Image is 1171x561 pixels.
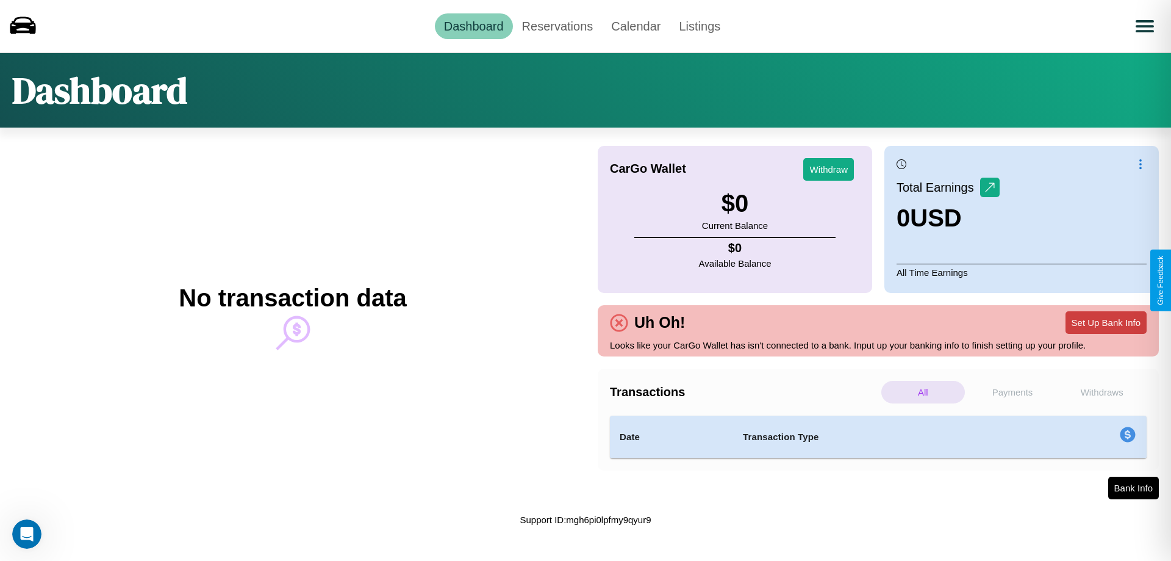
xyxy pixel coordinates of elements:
[610,385,878,399] h4: Transactions
[897,204,1000,232] h3: 0 USD
[1156,256,1165,305] div: Give Feedback
[620,430,723,444] h4: Date
[702,217,768,234] p: Current Balance
[699,241,772,255] h4: $ 0
[971,381,1055,404] p: Payments
[610,162,686,176] h4: CarGo Wallet
[881,381,965,404] p: All
[897,176,980,198] p: Total Earnings
[702,190,768,217] h3: $ 0
[1108,477,1159,499] button: Bank Info
[435,13,513,39] a: Dashboard
[743,430,1020,444] h4: Transaction Type
[897,264,1147,281] p: All Time Earnings
[610,337,1147,353] p: Looks like your CarGo Wallet has isn't connected to a bank. Input up your banking info to finish ...
[602,13,670,39] a: Calendar
[1128,9,1162,43] button: Open menu
[520,512,651,528] p: Support ID: mgh6pi0lpfmy9qyur9
[513,13,603,39] a: Reservations
[803,158,854,181] button: Withdraw
[699,255,772,272] p: Available Balance
[628,314,691,331] h4: Uh Oh!
[179,284,406,312] h2: No transaction data
[12,519,41,549] iframe: Intercom live chat
[610,416,1147,458] table: simple table
[1060,381,1144,404] p: Withdraws
[1065,311,1147,334] button: Set Up Bank Info
[670,13,729,39] a: Listings
[12,65,187,115] h1: Dashboard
